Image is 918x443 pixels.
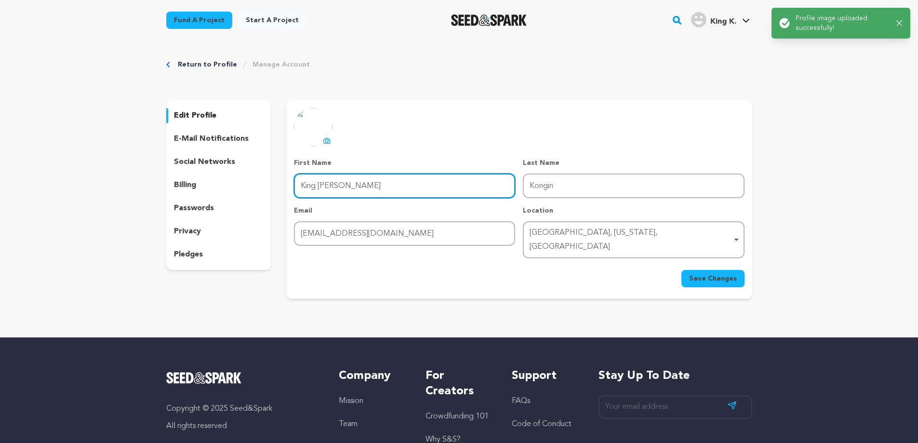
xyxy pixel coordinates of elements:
[339,368,406,384] h5: Company
[294,221,515,246] input: Email
[530,226,732,254] div: [GEOGRAPHIC_DATA], [US_STATE], [GEOGRAPHIC_DATA]
[512,420,572,428] a: Code of Conduct
[174,156,235,168] p: social networks
[294,174,515,198] input: First Name
[523,206,744,215] p: Location
[166,403,320,415] p: Copyright © 2025 Seed&Spark
[174,110,216,121] p: edit profile
[294,158,515,168] p: First Name
[253,60,310,69] a: Manage Account
[174,226,201,237] p: privacy
[166,12,232,29] a: Fund a project
[339,420,358,428] a: Team
[451,14,527,26] img: Seed&Spark Logo Dark Mode
[523,158,744,168] p: Last Name
[599,395,752,419] input: Your email address
[796,13,889,33] p: Profile image uploaded successfully!
[512,368,579,384] h5: Support
[426,368,492,399] h5: For Creators
[166,177,271,193] button: billing
[689,10,752,30] span: King K.'s Profile
[166,247,271,262] button: pledges
[178,60,237,69] a: Return to Profile
[166,60,752,69] div: Breadcrumb
[710,18,736,26] span: King K.
[426,413,489,420] a: Crowdfunding 101
[174,249,203,260] p: pledges
[238,12,306,29] a: Start a project
[451,14,527,26] a: Seed&Spark Homepage
[166,154,271,170] button: social networks
[166,108,271,123] button: edit profile
[599,368,752,384] h5: Stay up to date
[689,274,737,283] span: Save Changes
[166,131,271,147] button: e-mail notifications
[174,133,249,145] p: e-mail notifications
[689,10,752,27] a: King K.'s Profile
[174,202,214,214] p: passwords
[174,179,196,191] p: billing
[523,174,744,198] input: Last Name
[166,224,271,239] button: privacy
[512,397,530,405] a: FAQs
[339,397,363,405] a: Mission
[681,270,745,287] button: Save Changes
[166,201,271,216] button: passwords
[691,12,736,27] div: King K.'s Profile
[166,372,320,384] a: Seed&Spark Homepage
[691,12,706,27] img: user.png
[294,206,515,215] p: Email
[166,372,242,384] img: Seed&Spark Logo
[166,420,320,432] p: All rights reserved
